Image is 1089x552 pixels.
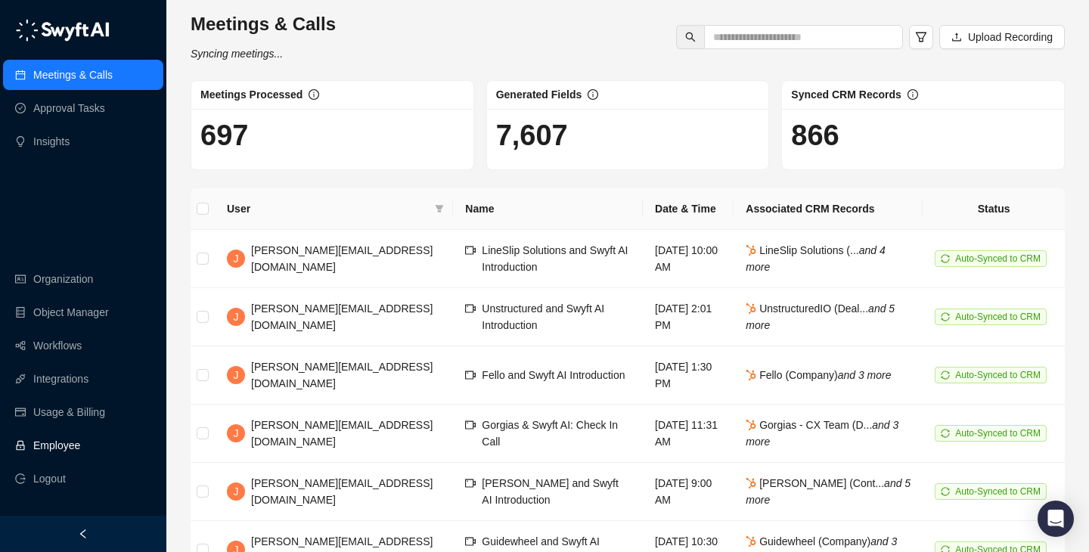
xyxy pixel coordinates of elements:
[968,29,1053,45] span: Upload Recording
[643,288,734,346] td: [DATE] 2:01 PM
[1038,501,1074,537] div: Open Intercom Messenger
[955,370,1041,380] span: Auto-Synced to CRM
[791,118,1055,153] h1: 866
[941,312,950,321] span: sync
[33,464,66,494] span: Logout
[915,31,927,43] span: filter
[746,477,911,506] i: and 5 more
[746,302,895,331] i: and 5 more
[234,425,239,442] span: J
[643,230,734,288] td: [DATE] 10:00 AM
[907,89,918,100] span: info-circle
[746,244,885,273] i: and 4 more
[309,89,319,100] span: info-circle
[734,188,923,230] th: Associated CRM Records
[643,405,734,463] td: [DATE] 11:31 AM
[200,118,464,153] h1: 697
[955,312,1041,322] span: Auto-Synced to CRM
[482,477,619,506] span: [PERSON_NAME] and Swyft AI Introduction
[33,60,113,90] a: Meetings & Calls
[33,93,105,123] a: Approval Tasks
[227,200,429,217] span: User
[234,483,239,500] span: J
[234,367,239,383] span: J
[33,126,70,157] a: Insights
[923,188,1065,230] th: Status
[482,302,604,331] span: Unstructured and Swyft AI Introduction
[746,244,885,273] span: LineSlip Solutions (...
[941,487,950,496] span: sync
[685,32,696,42] span: search
[33,397,105,427] a: Usage & Billing
[482,419,618,448] span: Gorgias & Swyft AI: Check In Call
[643,188,734,230] th: Date & Time
[33,264,93,294] a: Organization
[191,48,283,60] i: Syncing meetings...
[465,245,476,256] span: video-camera
[251,477,433,506] span: [PERSON_NAME][EMAIL_ADDRESS][DOMAIN_NAME]
[939,25,1065,49] button: Upload Recording
[838,369,892,381] i: and 3 more
[15,473,26,484] span: logout
[33,330,82,361] a: Workflows
[15,19,110,42] img: logo-05li4sbe.png
[941,371,950,380] span: sync
[465,370,476,380] span: video-camera
[643,463,734,521] td: [DATE] 9:00 AM
[955,428,1041,439] span: Auto-Synced to CRM
[465,478,476,488] span: video-camera
[251,244,433,273] span: [PERSON_NAME][EMAIL_ADDRESS][DOMAIN_NAME]
[588,89,598,100] span: info-circle
[955,253,1041,264] span: Auto-Synced to CRM
[200,88,302,101] span: Meetings Processed
[234,250,239,267] span: J
[955,486,1041,497] span: Auto-Synced to CRM
[465,303,476,314] span: video-camera
[33,364,88,394] a: Integrations
[746,477,911,506] span: [PERSON_NAME] (Cont...
[482,369,625,381] span: Fello and Swyft AI Introduction
[643,346,734,405] td: [DATE] 1:30 PM
[746,419,898,448] span: Gorgias - CX Team (D...
[453,188,643,230] th: Name
[251,419,433,448] span: [PERSON_NAME][EMAIL_ADDRESS][DOMAIN_NAME]
[33,430,80,461] a: Employee
[746,419,898,448] i: and 3 more
[941,429,950,438] span: sync
[191,12,336,36] h3: Meetings & Calls
[791,88,901,101] span: Synced CRM Records
[251,361,433,389] span: [PERSON_NAME][EMAIL_ADDRESS][DOMAIN_NAME]
[482,244,628,273] span: LineSlip Solutions and Swyft AI Introduction
[951,32,962,42] span: upload
[465,536,476,547] span: video-camera
[251,302,433,331] span: [PERSON_NAME][EMAIL_ADDRESS][DOMAIN_NAME]
[746,302,895,331] span: UnstructuredIO (Deal...
[496,118,760,153] h1: 7,607
[33,297,109,327] a: Object Manager
[435,204,444,213] span: filter
[432,197,447,220] span: filter
[496,88,582,101] span: Generated Fields
[465,420,476,430] span: video-camera
[746,369,891,381] span: Fello (Company)
[234,309,239,325] span: J
[941,254,950,263] span: sync
[78,529,88,539] span: left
